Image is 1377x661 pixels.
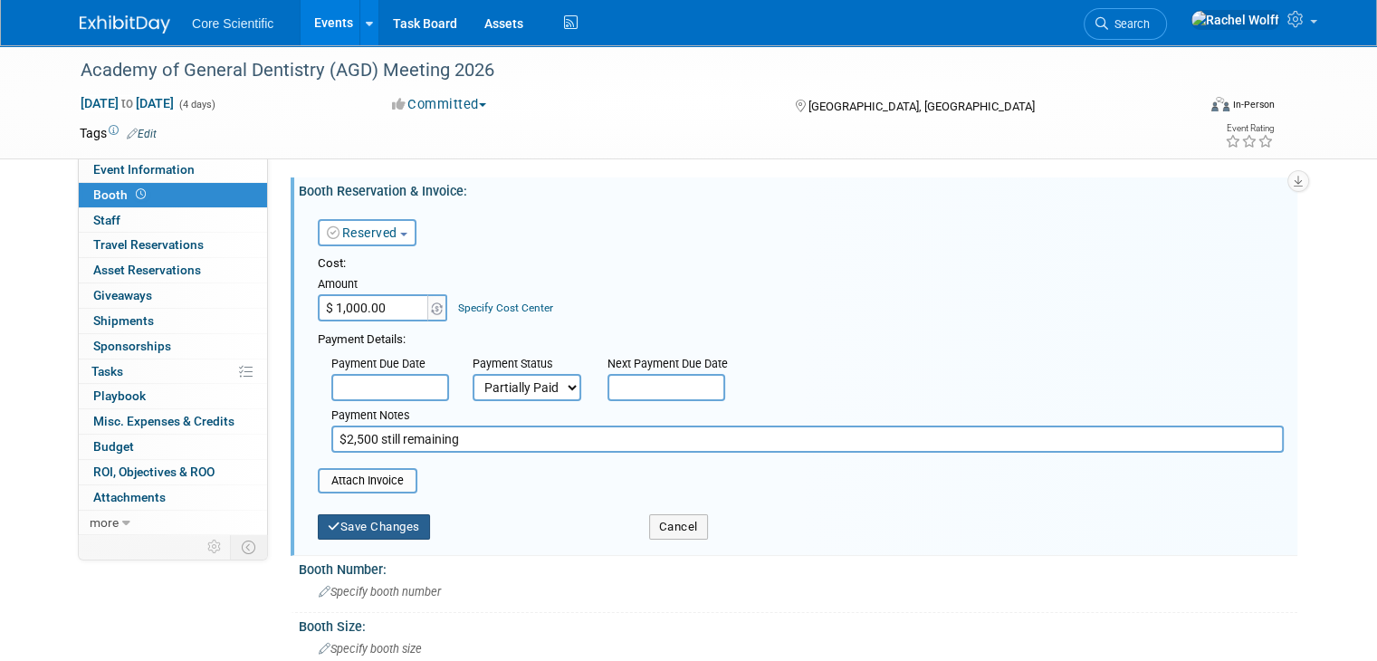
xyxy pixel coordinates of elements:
span: (4 days) [177,99,215,110]
button: Committed [386,95,493,114]
span: Booth [93,187,149,202]
span: Sponsorships [93,339,171,353]
span: Misc. Expenses & Credits [93,414,234,428]
span: [GEOGRAPHIC_DATA], [GEOGRAPHIC_DATA] [808,100,1035,113]
img: Format-Inperson.png [1211,97,1229,111]
button: Reserved [318,219,416,246]
a: Staff [79,208,267,233]
div: Event Format [1098,94,1275,121]
span: Specify booth number [319,585,441,599]
span: Budget [93,439,134,454]
img: ExhibitDay [80,15,170,34]
div: Payment Notes [331,407,1284,426]
span: Giveaways [93,288,152,302]
a: Tasks [79,359,267,384]
td: Personalize Event Tab Strip [199,535,231,559]
span: Playbook [93,388,146,403]
a: Specify Cost Center [458,302,553,314]
div: In-Person [1232,98,1275,111]
a: Booth [79,183,267,207]
div: Booth Reservation & Invoice: [299,177,1297,200]
div: Payment Details: [318,327,1284,349]
a: Shipments [79,309,267,333]
td: Tags [80,124,157,142]
span: Staff [93,213,120,227]
div: Payment Due Date [331,356,445,374]
td: Toggle Event Tabs [231,535,268,559]
button: Save Changes [318,514,430,540]
a: Reserved [327,225,397,240]
span: Booth not reserved yet [132,187,149,201]
a: Travel Reservations [79,233,267,257]
span: Attachments [93,490,166,504]
div: Booth Size: [299,613,1297,636]
a: Asset Reservations [79,258,267,283]
span: Search [1108,17,1150,31]
span: ROI, Objectives & ROO [93,465,215,479]
a: ROI, Objectives & ROO [79,460,267,484]
span: [DATE] [DATE] [80,95,175,111]
div: Amount [318,276,449,294]
a: Misc. Expenses & Credits [79,409,267,434]
img: Rachel Wolff [1191,10,1280,30]
span: Event Information [93,162,195,177]
a: Search [1084,8,1167,40]
div: Booth Number: [299,556,1297,579]
span: Specify booth size [319,642,422,656]
a: Edit [127,128,157,140]
div: Cost: [318,255,1284,273]
span: Asset Reservations [93,263,201,277]
button: Cancel [649,514,708,540]
a: Playbook [79,384,267,408]
a: Sponsorships [79,334,267,359]
div: Academy of General Dentistry (AGD) Meeting 2026 [74,54,1173,87]
a: Event Information [79,158,267,182]
span: Core Scientific [192,16,273,31]
a: Budget [79,435,267,459]
div: Payment Status [473,356,594,374]
span: Tasks [91,364,123,378]
a: Giveaways [79,283,267,308]
span: more [90,515,119,530]
div: Next Payment Due Date [607,356,738,374]
span: Shipments [93,313,154,328]
span: to [119,96,136,110]
span: Travel Reservations [93,237,204,252]
a: more [79,511,267,535]
div: Event Rating [1225,124,1274,133]
a: Attachments [79,485,267,510]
